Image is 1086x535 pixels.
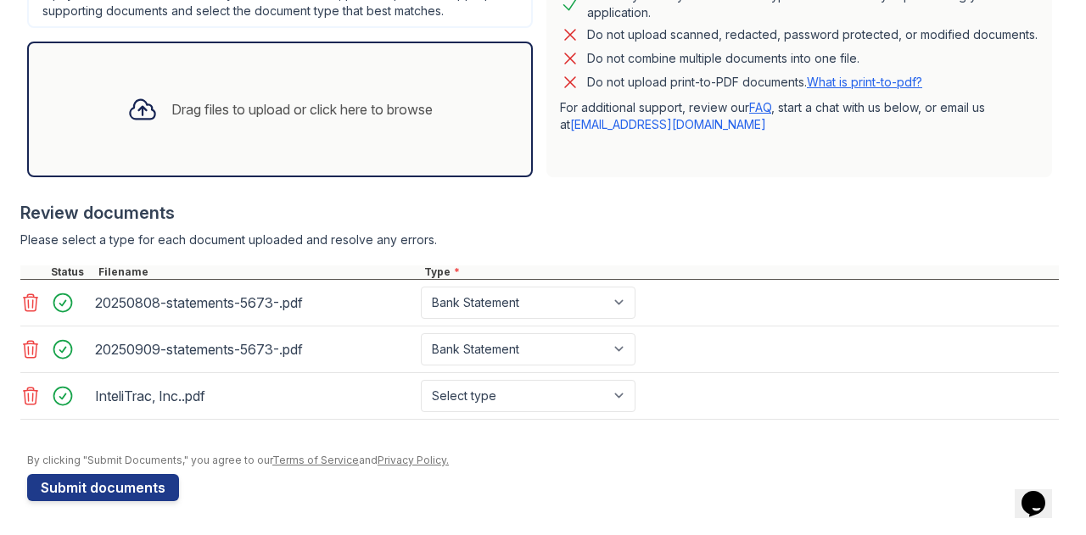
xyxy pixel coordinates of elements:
[20,231,1059,248] div: Please select a type for each document uploaded and resolve any errors.
[95,336,414,363] div: 20250909-statements-5673-.pdf
[27,474,179,501] button: Submit documents
[570,117,766,131] a: [EMAIL_ADDRESS][DOMAIN_NAME]
[95,289,414,316] div: 20250808-statements-5673-.pdf
[587,48,859,69] div: Do not combine multiple documents into one file.
[378,454,449,466] a: Privacy Policy.
[272,454,359,466] a: Terms of Service
[560,99,1038,133] p: For additional support, review our , start a chat with us below, or email us at
[95,265,421,279] div: Filename
[95,382,414,410] div: InteliTrac, Inc..pdf
[171,99,433,120] div: Drag files to upload or click here to browse
[48,265,95,279] div: Status
[1015,467,1069,518] iframe: chat widget
[807,75,922,89] a: What is print-to-pdf?
[587,25,1038,45] div: Do not upload scanned, redacted, password protected, or modified documents.
[587,74,922,91] p: Do not upload print-to-PDF documents.
[27,454,1059,467] div: By clicking "Submit Documents," you agree to our and
[749,100,771,114] a: FAQ
[20,201,1059,225] div: Review documents
[421,265,1059,279] div: Type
